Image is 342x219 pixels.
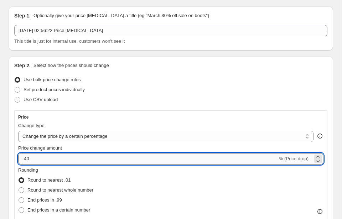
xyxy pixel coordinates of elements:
[18,167,38,173] span: Rounding
[18,145,62,151] span: Price change amount
[33,62,109,69] p: Select how the prices should change
[14,38,125,44] span: This title is just for internal use, customers won't see it
[24,77,81,82] span: Use bulk price change rules
[18,114,28,120] h3: Price
[18,123,45,128] span: Change type
[27,207,90,213] span: End prices in a certain number
[279,156,309,161] span: % (Price drop)
[27,187,93,193] span: Round to nearest whole number
[24,87,85,92] span: Set product prices individually
[316,132,323,140] div: help
[14,25,327,36] input: 30% off holiday sale
[33,12,209,19] p: Optionally give your price [MEDICAL_DATA] a title (eg "March 30% off sale on boots")
[24,97,58,102] span: Use CSV upload
[18,153,278,165] input: -15
[14,62,31,69] h2: Step 2.
[27,177,71,183] span: Round to nearest .01
[27,197,62,203] span: End prices in .99
[14,12,31,19] h2: Step 1.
